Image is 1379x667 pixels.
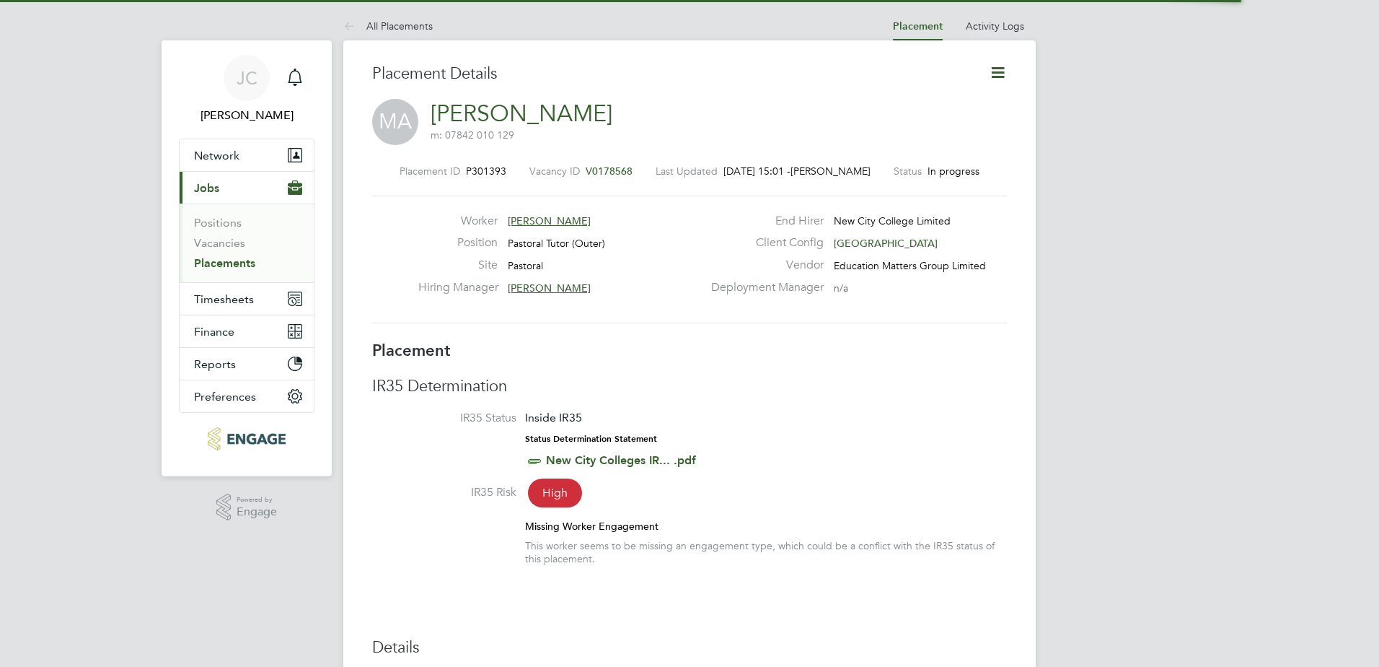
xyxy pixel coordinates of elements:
label: Status [894,165,922,178]
span: High [528,479,582,507]
img: educationmattersgroup-logo-retina.png [208,427,285,450]
label: Site [418,258,498,273]
span: Finance [194,325,234,339]
span: In progress [928,165,979,178]
div: Jobs [180,204,314,282]
span: [GEOGRAPHIC_DATA] [834,237,938,250]
span: P301393 [466,165,506,178]
span: James Carey [179,107,314,124]
span: [PERSON_NAME] [790,165,871,178]
h3: Placement Details [372,64,967,84]
span: Education Matters Group Limited [834,259,986,272]
a: JC[PERSON_NAME] [179,55,314,124]
button: Timesheets [180,283,314,315]
span: Timesheets [194,292,254,306]
div: This worker seems to be missing an engagement type, which could be a conflict with the IR35 statu... [525,539,1007,565]
a: New City Colleges IR... .pdf [546,453,696,467]
span: Preferences [194,390,256,404]
label: Worker [418,214,498,229]
button: Network [180,139,314,171]
span: Pastoral Tutor (Outer) [508,237,605,250]
span: Reports [194,357,236,371]
a: Powered byEngage [216,494,278,521]
a: Positions [194,216,242,230]
label: Client Config [702,235,824,250]
label: Hiring Manager [418,280,498,295]
label: End Hirer [702,214,824,229]
nav: Main navigation [162,40,332,476]
span: V0178568 [586,165,633,178]
span: m: 07842 010 129 [431,128,514,141]
a: Activity Logs [966,19,1024,32]
button: Jobs [180,172,314,204]
span: Powered by [237,494,277,506]
label: IR35 Risk [372,485,516,500]
button: Reports [180,348,314,380]
span: Network [194,149,239,162]
label: IR35 Status [372,411,516,426]
span: [DATE] 15:01 - [723,165,790,178]
button: Finance [180,315,314,347]
a: [PERSON_NAME] [431,100,612,128]
span: n/a [834,282,848,295]
h3: Details [372,637,1007,658]
span: New City College Limited [834,214,951,227]
label: Placement ID [400,165,460,178]
span: JC [237,69,257,87]
button: Preferences [180,380,314,412]
a: Vacancies [194,236,245,250]
span: Jobs [194,181,219,195]
span: MA [372,99,418,145]
b: Placement [372,341,451,360]
span: Engage [237,506,277,518]
span: [PERSON_NAME] [508,214,591,227]
span: Inside IR35 [525,411,582,424]
strong: Status Determination Statement [525,434,657,444]
a: All Placements [343,19,433,32]
label: Position [418,235,498,250]
label: Last Updated [656,165,718,178]
a: Go to home page [179,427,314,450]
span: [PERSON_NAME] [508,282,591,295]
label: Vendor [702,258,824,273]
label: Vacancy ID [529,165,580,178]
span: Pastoral [508,259,543,272]
label: Deployment Manager [702,280,824,295]
h3: IR35 Determination [372,376,1007,397]
a: Placement [893,20,943,32]
div: Missing Worker Engagement [525,520,1007,533]
a: Placements [194,256,255,270]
